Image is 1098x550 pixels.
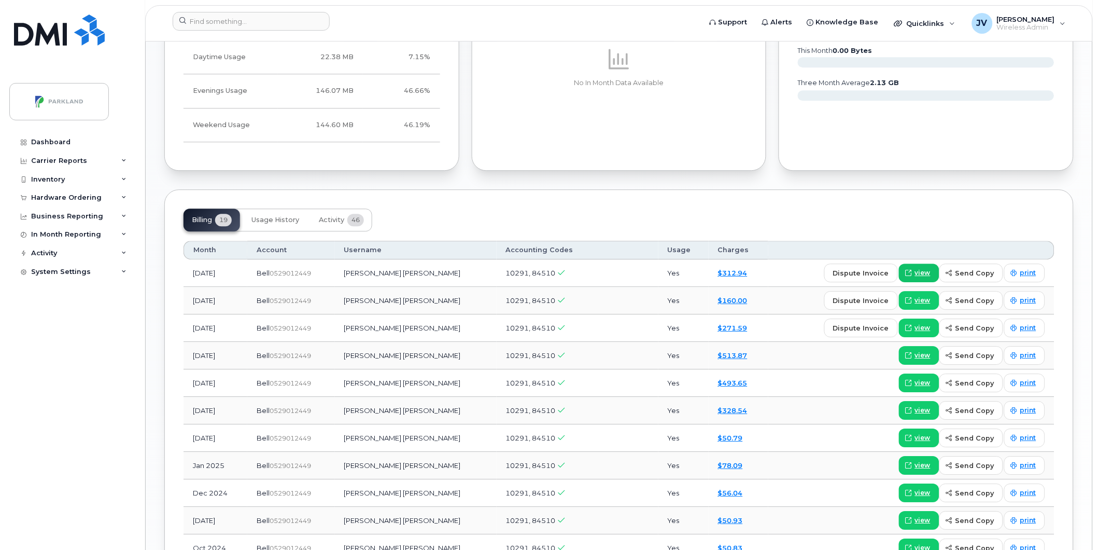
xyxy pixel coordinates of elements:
[833,323,889,333] span: dispute invoice
[506,489,556,497] span: 10291, 84510
[1020,351,1036,360] span: print
[718,379,748,387] a: $493.65
[184,40,278,74] td: Daytime Usage
[1004,484,1045,502] a: print
[184,507,247,534] td: [DATE]
[718,324,748,332] a: $271.59
[709,241,768,259] th: Charges
[939,511,1003,530] button: send copy
[658,342,709,369] td: Yes
[939,346,1003,365] button: send copy
[658,507,709,534] td: Yes
[270,407,311,415] span: 0529012449
[915,488,931,498] span: view
[257,461,270,470] span: Bell
[939,484,1003,502] button: send copy
[335,259,497,287] td: [PERSON_NAME] [PERSON_NAME]
[658,369,709,397] td: Yes
[915,516,931,525] span: view
[1004,291,1045,310] a: print
[335,397,497,424] td: [PERSON_NAME] [PERSON_NAME]
[718,516,743,525] a: $50.93
[997,23,1055,32] span: Wireless Admin
[658,452,709,479] td: Yes
[363,40,440,74] td: 7.15%
[270,352,311,360] span: 0529012449
[907,19,945,27] span: Quicklinks
[270,462,311,470] span: 0529012449
[278,74,363,108] td: 146.07 MB
[1020,296,1036,305] span: print
[915,406,931,415] span: view
[363,74,440,108] td: 46.66%
[184,314,247,342] td: [DATE]
[955,268,994,278] span: send copy
[1020,378,1036,388] span: print
[899,401,939,420] a: view
[718,351,748,360] a: $513.87
[257,406,270,415] span: Bell
[184,74,440,108] tr: Weekdays from 6:00pm to 8:00am
[257,489,270,497] span: Bell
[278,108,363,142] td: 144.60 MB
[1020,516,1036,525] span: print
[870,79,899,87] tspan: 2.13 GB
[335,314,497,342] td: [PERSON_NAME] [PERSON_NAME]
[1020,406,1036,415] span: print
[797,47,872,54] text: this month
[658,259,709,287] td: Yes
[658,397,709,424] td: Yes
[270,434,311,442] span: 0529012449
[184,259,247,287] td: [DATE]
[173,12,330,31] input: Find something...
[939,429,1003,447] button: send copy
[955,378,994,388] span: send copy
[257,324,270,332] span: Bell
[955,351,994,361] span: send copy
[771,17,793,27] span: Alerts
[1004,511,1045,530] a: print
[270,269,311,277] span: 0529012449
[955,516,994,526] span: send copy
[755,12,800,33] a: Alerts
[257,296,270,305] span: Bell
[939,264,1003,282] button: send copy
[955,323,994,333] span: send copy
[335,424,497,452] td: [PERSON_NAME] [PERSON_NAME]
[899,291,939,310] a: view
[1004,429,1045,447] a: print
[718,489,743,497] a: $56.04
[915,296,931,305] span: view
[506,379,556,387] span: 10291, 84510
[270,379,311,387] span: 0529012449
[939,401,1003,420] button: send copy
[939,374,1003,392] button: send copy
[1020,323,1036,333] span: print
[718,461,743,470] a: $78.09
[184,342,247,369] td: [DATE]
[1004,456,1045,475] a: print
[270,517,311,525] span: 0529012449
[955,433,994,443] span: send copy
[506,406,556,415] span: 10291, 84510
[184,287,247,314] td: [DATE]
[899,456,939,475] a: view
[335,479,497,507] td: [PERSON_NAME] [PERSON_NAME]
[491,78,748,88] p: No In Month Data Available
[319,216,344,224] span: Activity
[939,291,1003,310] button: send copy
[184,369,247,397] td: [DATE]
[335,342,497,369] td: [PERSON_NAME] [PERSON_NAME]
[184,424,247,452] td: [DATE]
[899,484,939,502] a: view
[955,296,994,306] span: send copy
[824,291,898,310] button: dispute invoice
[658,241,709,259] th: Usage
[184,108,440,142] tr: Friday from 6:00pm to Monday 8:00am
[184,479,247,507] td: Dec 2024
[658,287,709,314] td: Yes
[184,74,278,108] td: Evenings Usage
[257,434,270,442] span: Bell
[824,264,898,282] button: dispute invoice
[184,108,278,142] td: Weekend Usage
